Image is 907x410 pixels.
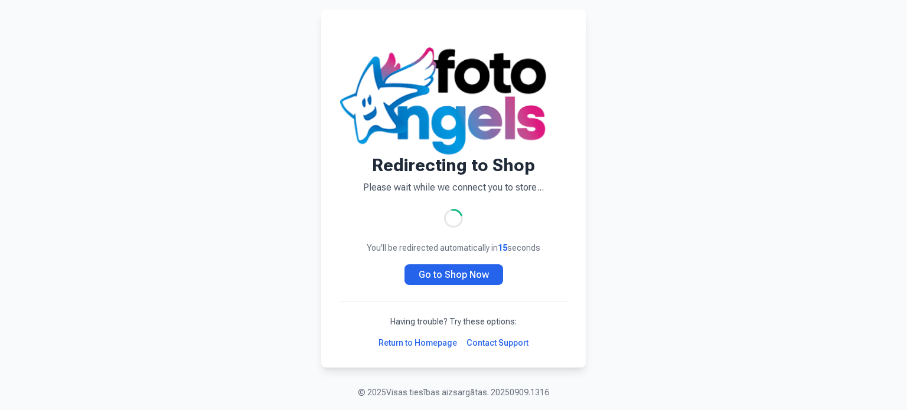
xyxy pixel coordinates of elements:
a: Go to Shop Now [404,264,503,285]
p: You'll be redirected automatically in seconds [340,242,567,254]
a: Return to Homepage [379,337,457,349]
p: Having trouble? Try these options: [340,316,567,327]
p: Please wait while we connect you to store... [340,181,567,195]
h1: Redirecting to Shop [340,155,567,176]
span: 15 [498,243,507,252]
a: Contact Support [466,337,528,349]
p: © 2025 Visas tiesības aizsargātas. 20250909.1316 [358,386,549,398]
